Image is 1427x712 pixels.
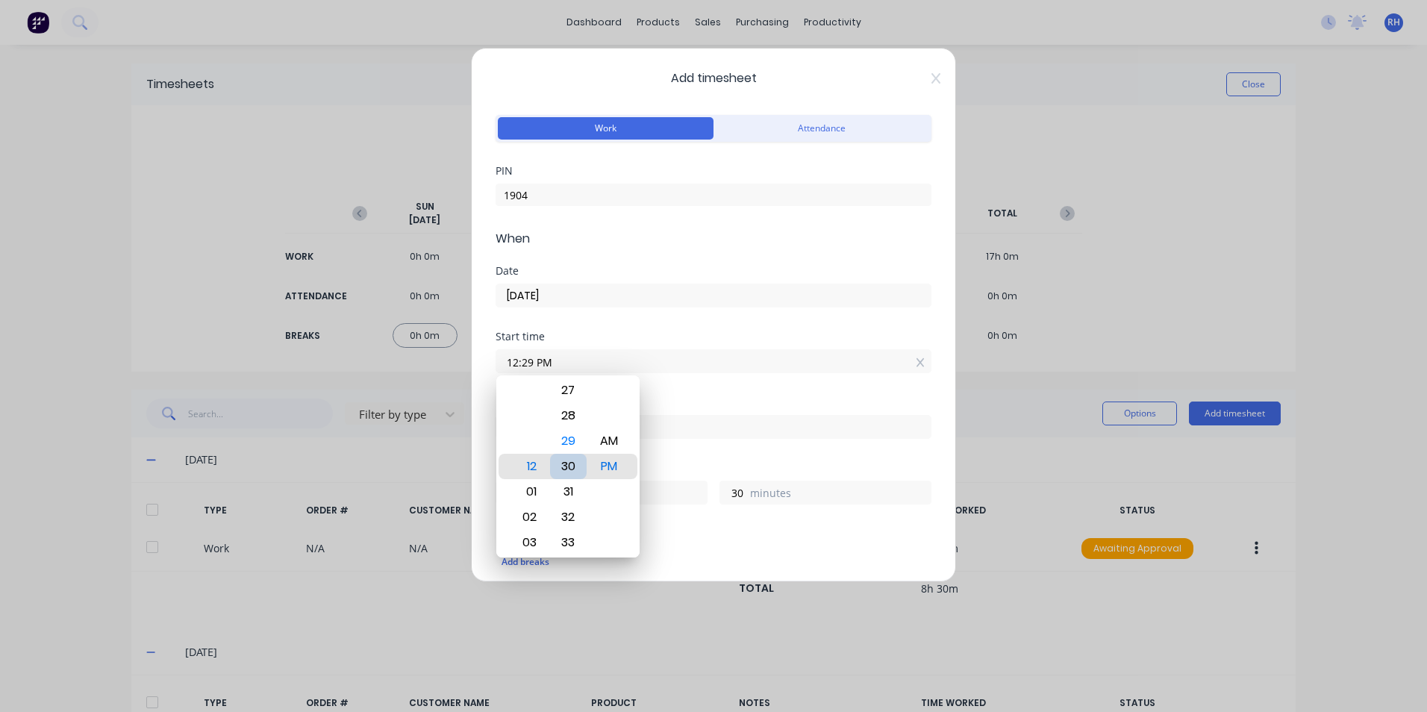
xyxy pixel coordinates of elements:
input: 0 [720,481,746,504]
div: Hour [507,375,548,558]
div: 28 [550,403,587,428]
span: When [496,230,931,248]
div: Start time [496,331,931,342]
div: PM [591,454,628,479]
span: Add timesheet [496,69,931,87]
div: 12 [509,454,546,479]
div: 02 [509,505,546,530]
div: 29 [550,428,587,454]
div: 27 [550,378,587,403]
div: PIN [496,166,931,176]
div: AM [591,428,628,454]
input: Enter PIN [496,184,931,206]
button: Work [498,117,713,140]
button: Attendance [713,117,929,140]
div: 30 [550,454,587,479]
div: 33 [550,530,587,555]
label: minutes [750,485,931,504]
div: Breaks [496,528,931,539]
div: Add breaks [502,552,925,572]
div: Finish time [496,397,931,407]
div: 32 [550,505,587,530]
div: Date [496,266,931,276]
div: Hours worked [496,463,931,473]
div: 01 [509,479,546,505]
div: Minute [548,375,589,558]
div: 03 [509,530,546,555]
div: 31 [550,479,587,505]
